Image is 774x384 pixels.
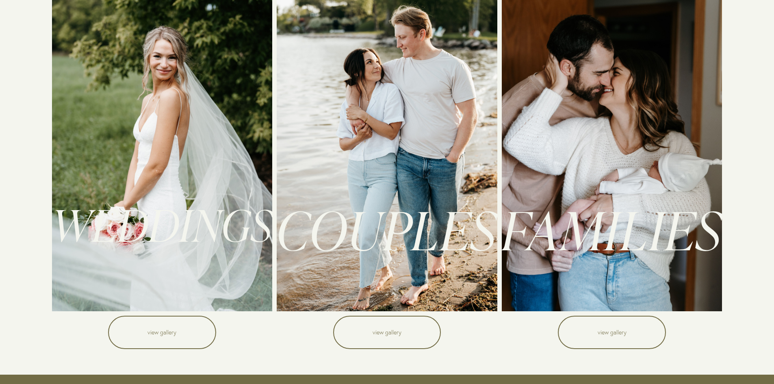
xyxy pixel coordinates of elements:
[558,316,666,349] a: view gallery
[52,195,273,253] span: WEDDINGS
[333,316,441,349] a: view gallery
[277,193,497,264] span: COUPLES
[108,316,216,349] a: view gallery
[502,193,722,264] span: FAMILIES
